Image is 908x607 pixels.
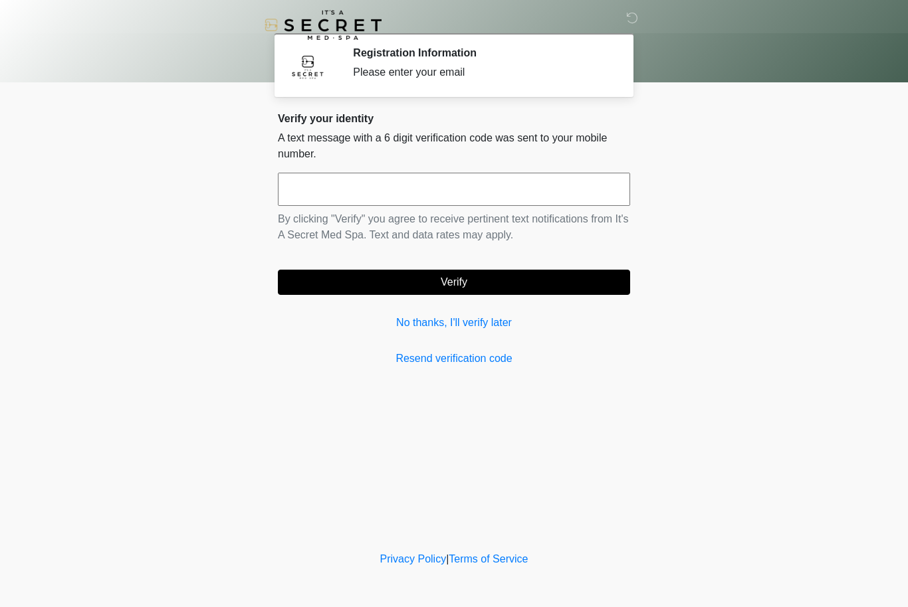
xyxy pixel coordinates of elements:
a: Terms of Service [449,553,528,564]
img: Agent Avatar [288,46,328,86]
a: Resend verification code [278,351,630,367]
h2: Registration Information [353,46,610,59]
a: | [446,553,449,564]
p: By clicking "Verify" you agree to receive pertinent text notifications from It's A Secret Med Spa... [278,211,630,243]
button: Verify [278,270,630,295]
a: Privacy Policy [380,553,447,564]
h2: Verify your identity [278,112,630,125]
a: No thanks, I'll verify later [278,315,630,331]
div: Please enter your email [353,64,610,80]
img: It's A Secret Med Spa Logo [265,10,382,40]
p: A text message with a 6 digit verification code was sent to your mobile number. [278,130,630,162]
